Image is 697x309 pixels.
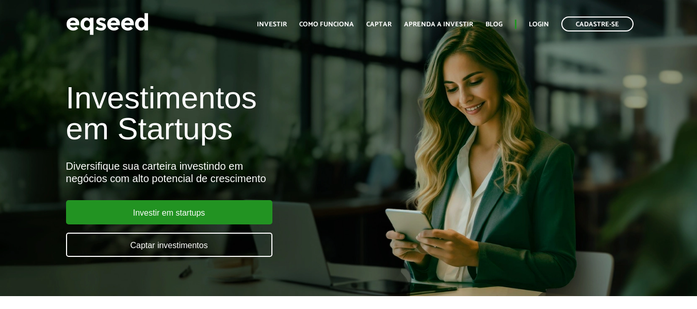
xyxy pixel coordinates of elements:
[257,21,287,28] a: Investir
[366,21,392,28] a: Captar
[66,200,272,224] a: Investir em startups
[529,21,549,28] a: Login
[485,21,503,28] a: Blog
[561,17,634,31] a: Cadastre-se
[66,10,149,38] img: EqSeed
[66,160,399,185] div: Diversifique sua carteira investindo em negócios com alto potencial de crescimento
[404,21,473,28] a: Aprenda a investir
[66,233,272,257] a: Captar investimentos
[299,21,354,28] a: Como funciona
[66,83,399,144] h1: Investimentos em Startups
